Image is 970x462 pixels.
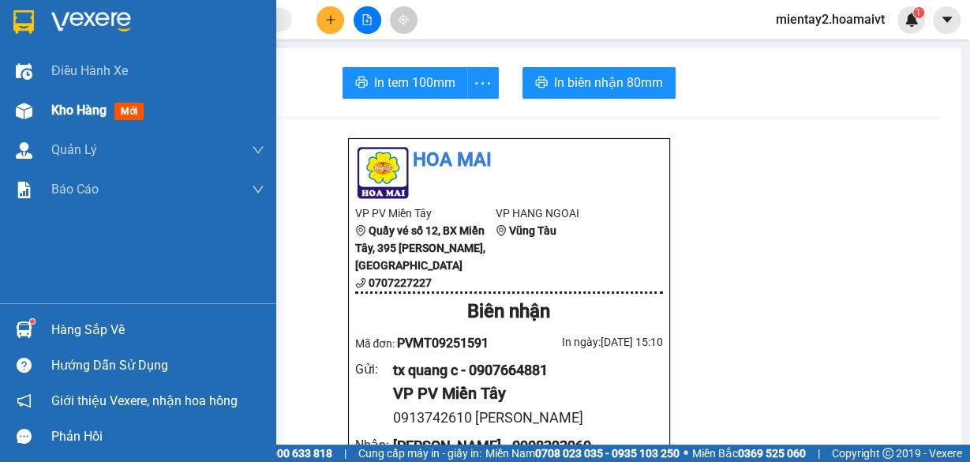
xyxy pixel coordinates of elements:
span: 1 [916,7,921,18]
div: 0908393960 [150,70,286,92]
span: Quản Lý [51,140,97,160]
b: 0707227227 [369,276,432,289]
span: Nhận: [150,15,188,32]
div: In ngày: [DATE] 15:10 [509,333,663,351]
div: 0913742610 [PERSON_NAME] [13,73,139,111]
div: Phản hồi [51,425,264,449]
div: NGỌC [150,51,286,70]
button: more [467,67,499,99]
li: Hoa Mai [355,145,663,175]
b: Vũng Tàu [509,224,556,237]
sup: 1 [30,319,35,324]
span: printer [355,76,368,91]
span: Điều hành xe [51,61,128,81]
span: In biên nhận 80mm [554,73,663,92]
span: | [818,445,820,462]
span: down [252,183,264,196]
div: tx quang c - 0907664881 [393,359,650,381]
strong: 1900 633 818 [264,447,332,460]
span: Gửi: [13,15,38,32]
span: | [344,445,346,462]
span: question-circle [17,358,32,373]
span: mới [114,103,144,120]
div: PV Miền Tây [13,13,139,32]
div: Nhận : [355,435,394,455]
span: ANH THU [173,92,273,120]
button: file-add [354,6,381,34]
button: printerIn biên nhận 80mm [522,67,676,99]
div: [PERSON_NAME] - 0908393960 [393,435,650,457]
span: file-add [361,14,373,25]
div: Biên nhận [355,297,663,327]
div: 0913742610 [PERSON_NAME] [393,407,650,429]
span: DĐ: [150,101,173,118]
span: printer [535,76,548,91]
span: Giới thiệu Vexere, nhận hoa hồng [51,391,238,411]
span: phone [355,277,366,288]
button: aim [390,6,418,34]
span: message [17,429,32,444]
div: Hàng sắp về [51,318,264,342]
div: HANG NGOAI [150,13,286,51]
span: notification [17,393,32,408]
span: environment [355,225,366,236]
div: VP PV Miền Tây [393,381,650,406]
span: Cung cấp máy in - giấy in: [358,445,481,462]
img: warehouse-icon [16,321,32,338]
img: warehouse-icon [16,103,32,119]
b: Quầy vé số 12, BX Miền Tây, 395 [PERSON_NAME], [GEOGRAPHIC_DATA] [355,224,485,272]
span: Kho hàng [51,103,107,118]
img: icon-new-feature [904,13,919,27]
span: mientay2.hoamaivt [763,9,897,29]
span: environment [496,225,507,236]
span: PVMT09251591 [397,336,489,351]
strong: 0708 023 035 - 0935 103 250 [535,447,680,460]
img: logo.jpg [355,145,410,201]
span: Báo cáo [51,179,99,199]
li: VP HANG NGOAI [496,205,637,222]
strong: 0369 525 060 [738,447,806,460]
span: caret-down [940,13,954,27]
div: 0907664881 [13,51,139,73]
span: copyright [882,448,893,459]
span: more [468,73,498,93]
div: Hướng dẫn sử dụng [51,354,264,377]
div: Mã đơn: [355,333,509,353]
span: down [252,144,264,156]
button: caret-down [933,6,961,34]
span: In tem 100mm [374,73,455,92]
span: Miền Bắc [692,445,806,462]
img: warehouse-icon [16,63,32,80]
div: Gửi : [355,359,394,379]
li: VP PV Miền Tây [355,205,496,222]
span: plus [325,14,336,25]
img: solution-icon [16,182,32,198]
span: aim [398,14,409,25]
button: printerIn tem 100mm [343,67,468,99]
img: logo-vxr [13,10,34,34]
sup: 1 [913,7,924,18]
img: warehouse-icon [16,142,32,159]
span: ⚪️ [683,450,688,456]
div: tx quang c [13,32,139,51]
span: Miền Nam [485,445,680,462]
button: plus [316,6,344,34]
